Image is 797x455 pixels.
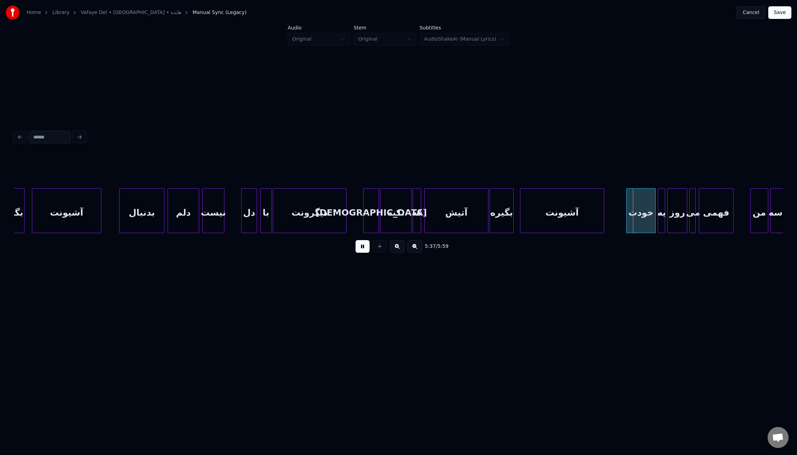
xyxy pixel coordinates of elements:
a: Library [52,9,69,16]
button: Save [768,6,791,19]
div: / [425,243,442,250]
a: Home [27,9,41,16]
span: Manual Sync (Legacy) [193,9,246,16]
button: Cancel [737,6,765,19]
div: Open chat [768,427,789,448]
a: Vafaye Del • [GEOGRAPHIC_DATA] • هایده [81,9,181,16]
span: 5:59 [438,243,448,250]
label: Stem [353,25,417,30]
span: 5:37 [425,243,436,250]
nav: breadcrumb [27,9,246,16]
img: youka [6,6,20,20]
label: Audio [288,25,351,30]
label: Subtitles [419,25,509,30]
